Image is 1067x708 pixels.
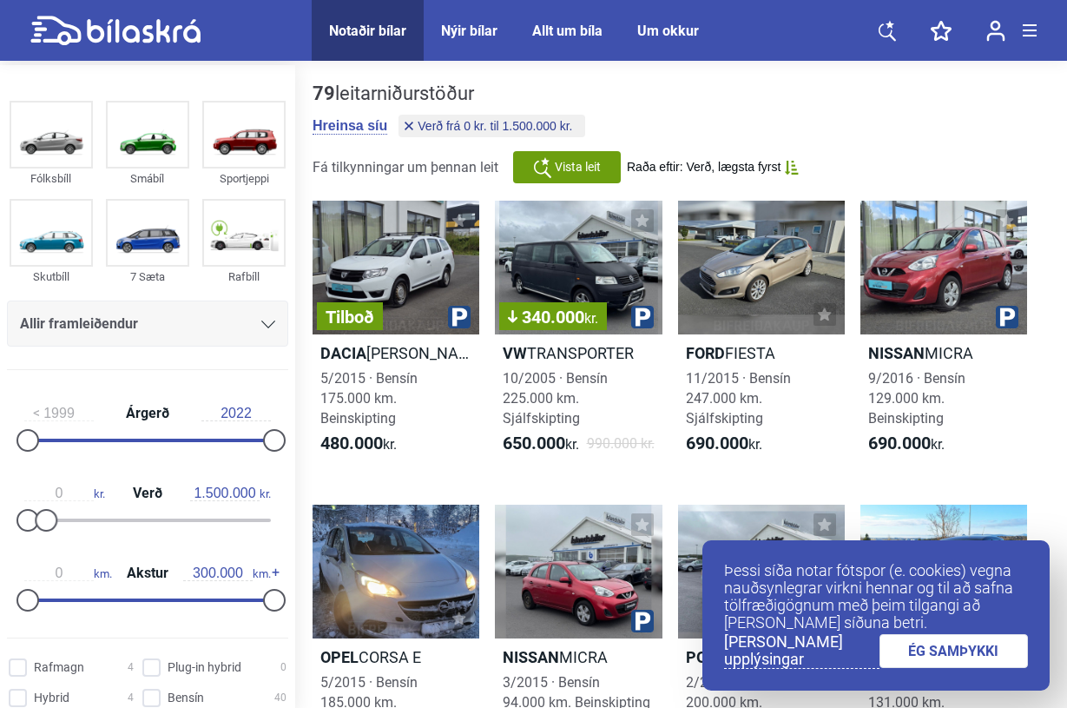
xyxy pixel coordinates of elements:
span: kr. [868,433,945,454]
span: Fá tilkynningar um þennan leit [313,159,498,175]
span: km. [183,566,271,581]
span: Hybrid [34,689,69,707]
span: Raða eftir: Verð, lægsta fyrst [627,160,780,175]
h2: FIESTA [678,343,845,363]
span: 40 [274,689,287,707]
img: parking.png [631,610,654,632]
div: 7 Sæta [106,267,189,287]
span: kr. [320,433,397,454]
button: Verð frá 0 kr. til 1.500.000 kr. [398,115,584,137]
span: 11/2015 · Bensín 247.000 km. Sjálfskipting [686,370,791,427]
b: 690.000 [686,433,748,453]
div: Fólksbíll [10,169,93,189]
b: Nissan [503,648,559,666]
b: Ford [686,344,725,362]
span: km. [24,566,112,581]
h2: TRANSPORTER [495,343,662,363]
a: Notaðir bílar [329,23,406,39]
h2: MICRA [860,343,1027,363]
div: Sportjeppi [202,169,286,189]
span: kr. [584,310,598,327]
a: ÉG SAMÞYKKI [879,634,1029,668]
span: 5/2015 · Bensín 175.000 km. Beinskipting [320,370,418,427]
span: 4 [128,658,134,677]
span: 9/2016 · Bensín 129.000 km. Beinskipting [868,370,965,427]
span: Akstur [122,566,173,580]
h2: CAYENNE [678,647,845,667]
span: kr. [503,433,579,454]
h2: [PERSON_NAME] [313,343,479,363]
div: Rafbíll [202,267,286,287]
span: Vista leit [555,158,601,176]
span: kr. [686,433,762,454]
b: VW [503,344,527,362]
a: TilboðDacia[PERSON_NAME]5/2015 · Bensín175.000 km. Beinskipting480.000kr. [313,201,479,470]
span: 990.000 kr. [587,433,655,454]
img: parking.png [996,306,1018,328]
b: 690.000 [868,433,931,453]
b: 79 [313,83,335,104]
div: leitarniðurstöður [313,83,589,105]
span: 10/2005 · Bensín 225.000 km. Sjálfskipting [503,370,608,427]
span: Bensín [168,689,204,707]
b: Opel [320,648,359,666]
b: 650.000 [503,433,565,453]
img: user-login.svg [986,20,1005,42]
div: Skutbíll [10,267,93,287]
span: Árgerð [122,407,174,420]
p: Þessi síða notar fótspor (e. cookies) vegna nauðsynlegrar virkni hennar og til að safna tölfræðig... [724,562,1028,632]
span: Plug-in hybrid [168,658,241,677]
b: Porsche [686,648,756,666]
span: Verð frá 0 kr. til 1.500.000 kr. [418,120,572,132]
span: Rafmagn [34,658,84,677]
button: Raða eftir: Verð, lægsta fyrst [627,160,799,175]
span: Allir framleiðendur [20,312,138,336]
a: Um okkur [637,23,699,39]
span: kr. [190,486,271,501]
img: parking.png [448,306,471,328]
span: 0 [280,658,287,677]
div: Smábíl [106,169,189,189]
b: Nissan [868,344,925,362]
a: 340.000kr.VWTRANSPORTER10/2005 · Bensín225.000 km. Sjálfskipting650.000kr.990.000 kr. [495,201,662,470]
span: 340.000 [508,308,598,326]
a: FordFIESTA11/2015 · Bensín247.000 km. Sjálfskipting690.000kr. [678,201,845,470]
h2: MICRA [495,647,662,667]
span: kr. [24,486,105,501]
b: Dacia [320,344,366,362]
a: Nýir bílar [441,23,497,39]
span: 4 [128,689,134,707]
img: parking.png [631,306,654,328]
span: Verð [128,486,167,500]
a: Allt um bíla [532,23,603,39]
a: [PERSON_NAME] upplýsingar [724,633,879,669]
a: NissanMICRA9/2016 · Bensín129.000 km. Beinskipting690.000kr. [860,201,1027,470]
h2: CORSA E [313,647,479,667]
button: Hreinsa síu [313,117,387,135]
span: Tilboð [326,308,374,326]
b: 480.000 [320,433,383,453]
